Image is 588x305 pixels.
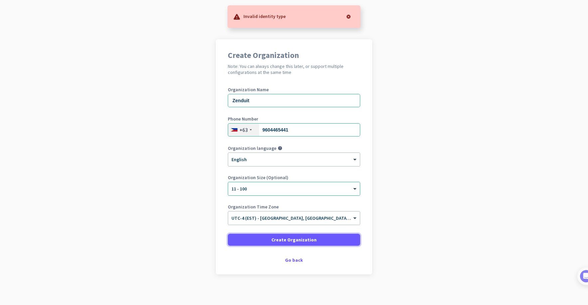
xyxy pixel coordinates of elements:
[228,146,276,151] label: Organization language
[271,236,317,243] span: Create Organization
[228,258,360,262] div: Go back
[228,123,360,137] input: 2 3234 5678
[243,13,286,19] p: Invalid identity type
[239,127,248,133] div: +63
[228,87,360,92] label: Organization Name
[228,204,360,209] label: Organization Time Zone
[228,175,360,180] label: Organization Size (Optional)
[228,234,360,246] button: Create Organization
[228,117,360,121] label: Phone Number
[228,63,360,75] h2: Note: You can always change this later, or support multiple configurations at the same time
[228,51,360,59] h1: Create Organization
[228,94,360,107] input: What is the name of your organization?
[278,146,282,151] i: help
